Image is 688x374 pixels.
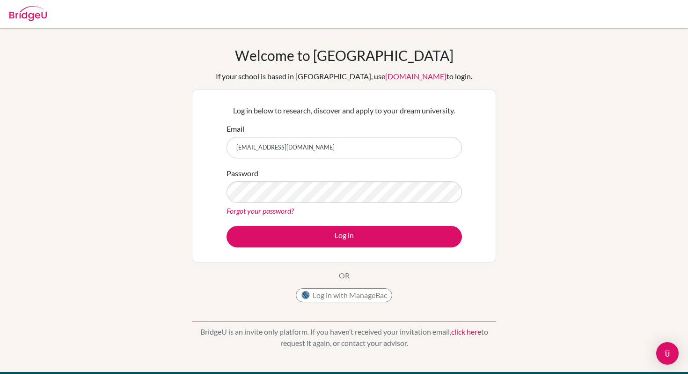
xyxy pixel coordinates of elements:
[235,47,454,64] h1: Welcome to [GEOGRAPHIC_DATA]
[227,206,294,215] a: Forgot your password?
[385,72,446,81] a: [DOMAIN_NAME]
[451,327,481,336] a: click here
[656,342,679,365] div: Open Intercom Messenger
[227,105,462,116] p: Log in below to research, discover and apply to your dream university.
[216,71,472,82] div: If your school is based in [GEOGRAPHIC_DATA], use to login.
[227,226,462,247] button: Log in
[339,270,350,281] p: OR
[227,168,258,179] label: Password
[9,6,47,21] img: Bridge-U
[227,123,244,135] label: Email
[192,326,496,349] p: BridgeU is an invite only platform. If you haven’t received your invitation email, to request it ...
[296,288,392,302] button: Log in with ManageBac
